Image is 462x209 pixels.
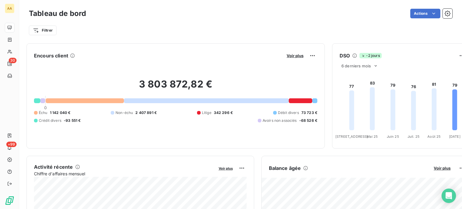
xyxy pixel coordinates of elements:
tspan: Juin 25 [387,134,399,139]
tspan: Mai 25 [367,134,378,139]
h6: Encours client [34,52,68,59]
button: Voir plus [432,165,452,171]
tspan: Août 25 [427,134,441,139]
span: 30 [9,58,17,63]
button: Voir plus [217,165,235,171]
span: Voir plus [219,166,233,171]
h6: DSO [340,52,350,59]
span: Débit divers [278,110,299,115]
h6: Balance âgée [269,164,301,172]
span: -93 551 € [64,118,81,123]
span: 2 407 891 € [135,110,157,115]
span: 342 296 € [214,110,233,115]
tspan: [DATE] [449,134,460,139]
div: AA [5,4,14,13]
span: Avoirs non associés [263,118,297,123]
span: +99 [6,142,17,147]
button: Voir plus [285,53,305,58]
h6: Activité récente [34,163,73,171]
h3: Tableau de bord [29,8,86,19]
span: Voir plus [434,166,451,171]
span: Voir plus [287,53,303,58]
span: Chiffre d'affaires mensuel [34,171,214,177]
img: Logo LeanPay [5,196,14,205]
button: Actions [410,9,440,18]
tspan: [STREET_ADDRESS] [335,134,368,139]
h2: 3 803 872,82 € [34,78,317,96]
span: -2 jours [359,53,381,58]
span: 0 [44,105,47,110]
span: Non-échu [115,110,133,115]
span: -68 526 € [299,118,317,123]
span: 6 derniers mois [341,63,371,68]
span: Litige [202,110,211,115]
span: Échu [39,110,48,115]
span: 1 142 040 € [50,110,71,115]
tspan: Juil. 25 [408,134,420,139]
span: Crédit divers [39,118,61,123]
div: Open Intercom Messenger [442,189,456,203]
span: 73 723 € [301,110,317,115]
button: Filtrer [29,26,57,35]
